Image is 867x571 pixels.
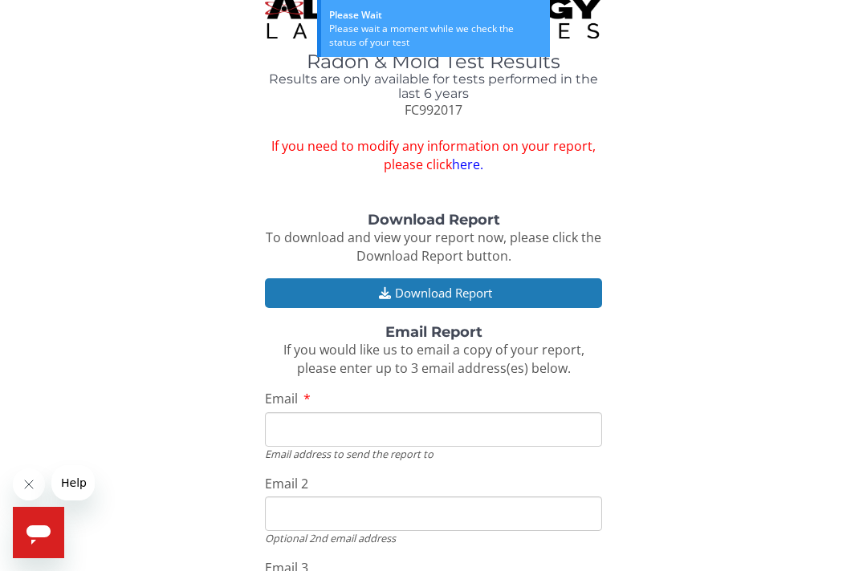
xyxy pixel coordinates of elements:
a: here. [452,156,483,173]
span: Email 2 [265,475,308,492]
div: Please Wait [329,8,542,22]
span: FC992017 [405,101,462,119]
span: If you would like us to email a copy of your report, please enter up to 3 email address(es) below. [283,341,584,377]
span: If you need to modify any information on your report, please click [265,137,602,174]
h4: Results are only available for tests performed in the last 6 years [265,72,602,100]
div: Email address to send the report to [265,447,602,461]
iframe: Close message [13,468,45,500]
strong: Email Report [385,323,482,341]
button: Download Report [265,278,602,308]
div: Please wait a moment while we check the status of your test [329,22,542,49]
strong: Download Report [368,211,500,229]
h1: Radon & Mold Test Results [265,51,602,72]
iframe: Message from company [51,465,95,500]
iframe: Button to launch messaging window [13,507,64,558]
span: To download and view your report now, please click the Download Report button. [266,229,601,265]
div: Optional 2nd email address [265,531,602,545]
span: Email [265,390,298,407]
